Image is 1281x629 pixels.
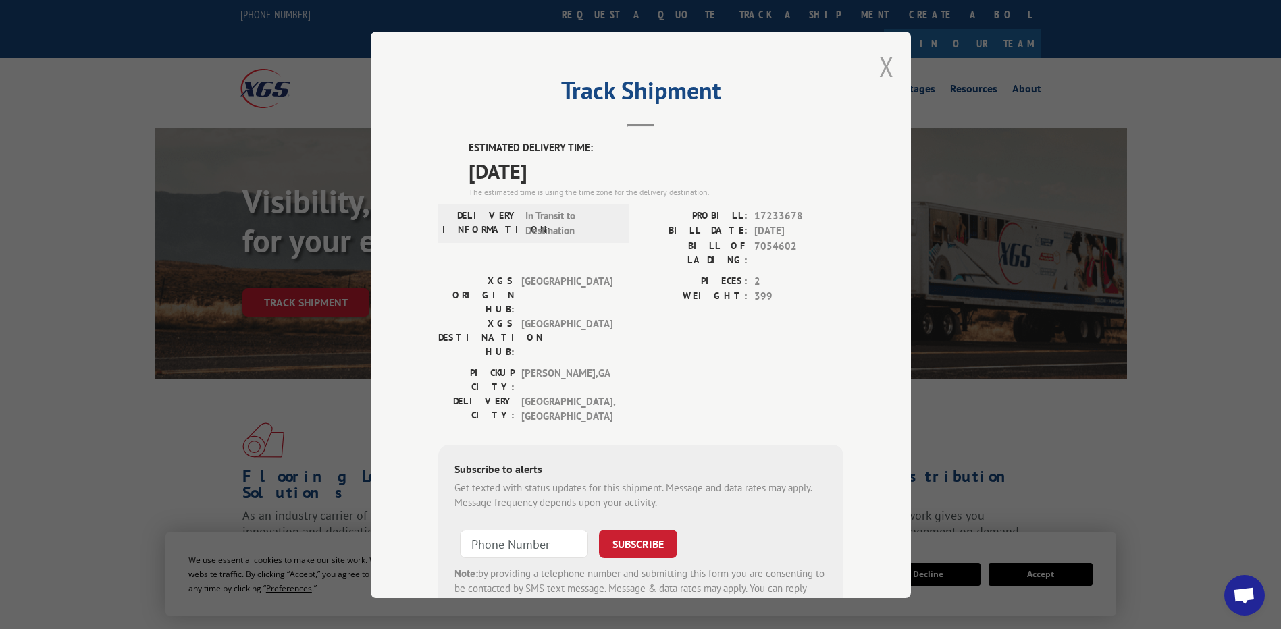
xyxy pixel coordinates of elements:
[454,480,827,510] div: Get texted with status updates for this shipment. Message and data rates may apply. Message frequ...
[525,208,617,238] span: In Transit to Destination
[454,566,827,611] div: by providing a telephone number and submitting this form you are consenting to be contacted by SM...
[1224,575,1265,616] div: Open chat
[754,223,843,239] span: [DATE]
[521,393,612,424] span: [GEOGRAPHIC_DATA] , [GEOGRAPHIC_DATA]
[754,289,843,304] span: 399
[641,223,748,239] label: BILL DATE:
[641,238,748,267] label: BILL OF LADING:
[438,393,515,424] label: DELIVERY CITY:
[469,186,843,198] div: The estimated time is using the time zone for the delivery destination.
[521,273,612,316] span: [GEOGRAPHIC_DATA]
[754,238,843,267] span: 7054602
[469,155,843,186] span: [DATE]
[521,365,612,393] span: [PERSON_NAME] , GA
[442,208,519,238] label: DELIVERY INFORMATION:
[754,273,843,289] span: 2
[521,316,612,358] span: [GEOGRAPHIC_DATA]
[599,529,677,557] button: SUBSCRIBE
[438,81,843,107] h2: Track Shipment
[438,365,515,393] label: PICKUP CITY:
[438,273,515,316] label: XGS ORIGIN HUB:
[641,289,748,304] label: WEIGHT:
[754,208,843,223] span: 17233678
[641,208,748,223] label: PROBILL:
[438,316,515,358] label: XGS DESTINATION HUB:
[469,140,843,156] label: ESTIMATED DELIVERY TIME:
[460,529,588,557] input: Phone Number
[879,49,894,84] button: Close modal
[454,460,827,480] div: Subscribe to alerts
[454,566,478,579] strong: Note:
[641,273,748,289] label: PIECES:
